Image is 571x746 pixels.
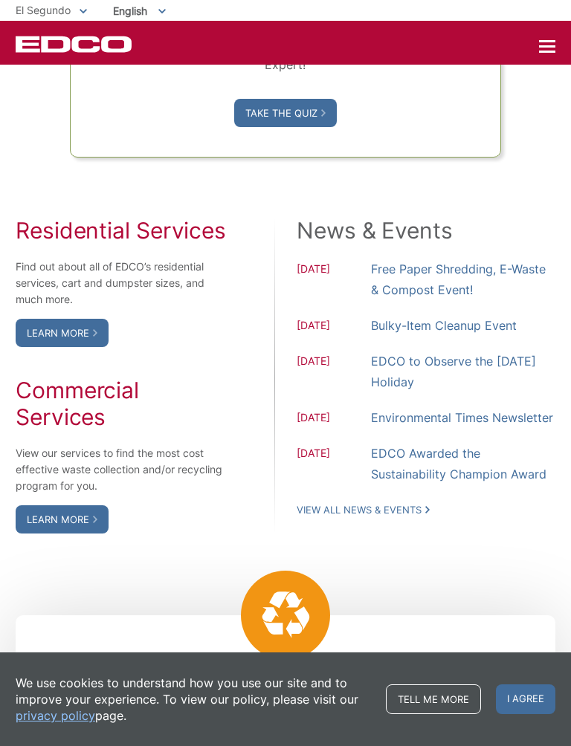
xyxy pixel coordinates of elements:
[16,259,228,308] p: Find out about all of EDCO’s residential services, cart and dumpster sizes, and much more.
[297,217,555,244] h2: News & Events
[234,99,337,127] a: Take the Quiz
[297,445,371,484] span: [DATE]
[16,505,109,533] a: Learn More
[16,36,134,53] a: EDCD logo. Return to the homepage.
[16,319,109,347] a: Learn More
[297,353,371,392] span: [DATE]
[371,407,553,428] a: Environmental Times Newsletter
[16,445,228,494] p: View our services to find the most cost effective waste collection and/or recycling program for you.
[297,317,371,336] span: [DATE]
[16,707,95,724] a: privacy policy
[297,261,371,300] span: [DATE]
[16,377,228,430] h2: Commercial Services
[297,503,430,516] a: View All News & Events
[386,684,481,714] a: Tell me more
[16,675,371,724] p: We use cookies to understand how you use our site and to improve your experience. To view our pol...
[16,217,228,244] h2: Residential Services
[297,409,371,428] span: [DATE]
[371,315,517,336] a: Bulky-Item Cleanup Event
[371,259,555,300] a: Free Paper Shredding, E-Waste & Compost Event!
[371,443,555,484] a: EDCO Awarded the Sustainability Champion Award
[16,4,71,16] span: El Segundo
[371,351,555,392] a: EDCO to Observe the [DATE] Holiday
